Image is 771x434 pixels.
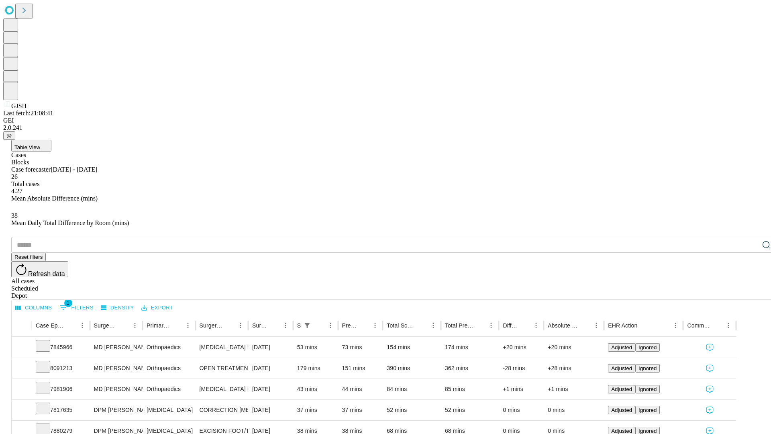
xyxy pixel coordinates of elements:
[342,379,379,399] div: 44 mins
[638,386,657,392] span: Ignored
[608,385,635,393] button: Adjusted
[548,379,600,399] div: +1 mins
[503,322,518,329] div: Difference
[611,428,632,434] span: Adjusted
[36,337,86,358] div: 7845966
[579,320,591,331] button: Sort
[445,358,495,379] div: 362 mins
[36,379,86,399] div: 7981906
[608,364,635,373] button: Adjusted
[342,337,379,358] div: 73 mins
[387,322,416,329] div: Total Scheduled Duration
[548,400,600,420] div: 0 mins
[635,343,660,352] button: Ignored
[445,400,495,420] div: 52 mins
[297,337,334,358] div: 53 mins
[252,337,289,358] div: [DATE]
[638,320,649,331] button: Sort
[14,254,43,260] span: Reset filters
[548,322,579,329] div: Absolute Difference
[14,144,40,150] span: Table View
[611,344,632,350] span: Adjusted
[94,379,139,399] div: MD [PERSON_NAME] [PERSON_NAME]
[611,407,632,413] span: Adjusted
[428,320,439,331] button: Menu
[147,358,191,379] div: Orthopaedics
[3,117,768,124] div: GEI
[3,124,768,131] div: 2.0.241
[548,358,600,379] div: +28 mins
[252,358,289,379] div: [DATE]
[503,337,540,358] div: +20 mins
[387,400,437,420] div: 52 mins
[11,212,18,219] span: 38
[670,320,681,331] button: Menu
[387,337,437,358] div: 154 mins
[591,320,602,331] button: Menu
[235,320,246,331] button: Menu
[608,343,635,352] button: Adjusted
[77,320,88,331] button: Menu
[3,110,53,117] span: Last fetch: 21:08:41
[519,320,530,331] button: Sort
[325,320,336,331] button: Menu
[611,365,632,371] span: Adjusted
[474,320,485,331] button: Sort
[200,322,223,329] div: Surgery Name
[342,322,358,329] div: Predicted In Room Duration
[16,341,28,355] button: Expand
[252,322,268,329] div: Surgery Date
[118,320,129,331] button: Sort
[358,320,369,331] button: Sort
[302,320,313,331] button: Show filters
[11,261,68,277] button: Refresh data
[11,102,27,109] span: GJSH
[297,400,334,420] div: 37 mins
[200,358,244,379] div: OPEN TREATMENT [MEDICAL_DATA]
[11,253,46,261] button: Reset filters
[36,400,86,420] div: 7817635
[638,407,657,413] span: Ignored
[11,173,18,180] span: 26
[6,133,12,139] span: @
[387,379,437,399] div: 84 mins
[297,358,334,379] div: 179 mins
[252,400,289,420] div: [DATE]
[280,320,291,331] button: Menu
[252,379,289,399] div: [DATE]
[548,337,600,358] div: +20 mins
[36,358,86,379] div: 8091213
[638,365,657,371] span: Ignored
[16,362,28,376] button: Expand
[99,302,136,314] button: Density
[94,400,139,420] div: DPM [PERSON_NAME] [PERSON_NAME]
[200,400,244,420] div: CORRECTION [MEDICAL_DATA]
[51,166,97,173] span: [DATE] - [DATE]
[11,180,39,187] span: Total cases
[147,379,191,399] div: Orthopaedics
[608,322,637,329] div: EHR Action
[611,386,632,392] span: Adjusted
[635,364,660,373] button: Ignored
[723,320,734,331] button: Menu
[11,219,129,226] span: Mean Daily Total Difference by Room (mins)
[369,320,381,331] button: Menu
[94,322,117,329] div: Surgeon Name
[530,320,542,331] button: Menu
[28,270,65,277] span: Refresh data
[687,322,710,329] div: Comments
[3,131,15,140] button: @
[147,337,191,358] div: Orthopaedics
[200,337,244,358] div: [MEDICAL_DATA] MEDIAL OR LATERAL MENISCECTOMY
[147,400,191,420] div: [MEDICAL_DATA]
[416,320,428,331] button: Sort
[638,344,657,350] span: Ignored
[638,428,657,434] span: Ignored
[65,320,77,331] button: Sort
[503,400,540,420] div: 0 mins
[94,337,139,358] div: MD [PERSON_NAME] [PERSON_NAME]
[129,320,141,331] button: Menu
[16,403,28,418] button: Expand
[147,322,170,329] div: Primary Service
[635,406,660,414] button: Ignored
